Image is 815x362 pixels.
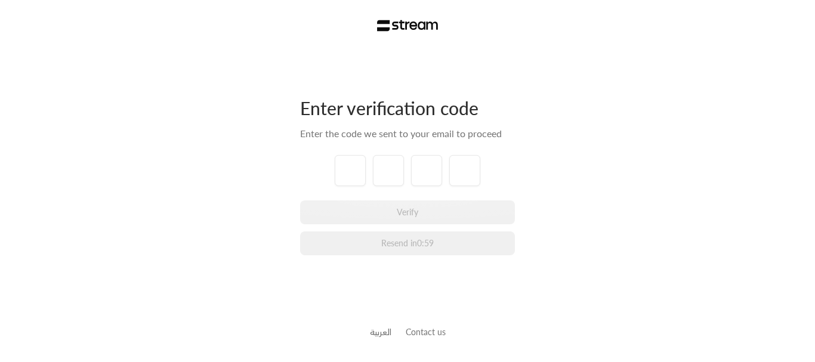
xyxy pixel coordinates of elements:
div: Enter verification code [300,97,515,119]
img: Stream Logo [377,20,439,32]
div: Enter the code we sent to your email to proceed [300,126,515,141]
a: Contact us [406,327,446,337]
a: العربية [370,321,391,343]
button: Contact us [406,326,446,338]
